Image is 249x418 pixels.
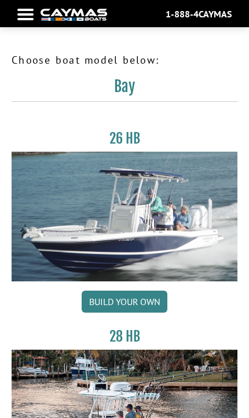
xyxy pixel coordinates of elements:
p: Choose boat model below: [12,52,237,68]
a: Build your own [82,291,167,313]
div: 1-888-4CAYMAS [166,8,232,20]
h3: 26 HB [12,130,237,147]
img: 26_new_photo_resized.jpg [12,152,237,281]
h2: Bay [12,77,237,102]
img: white-logo-c9c8dbefe5ff5ceceb0f0178aa75bf4bb51f6bca0971e226c86eb53dfe498488.png [41,9,107,21]
h3: 28 HB [12,328,237,345]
